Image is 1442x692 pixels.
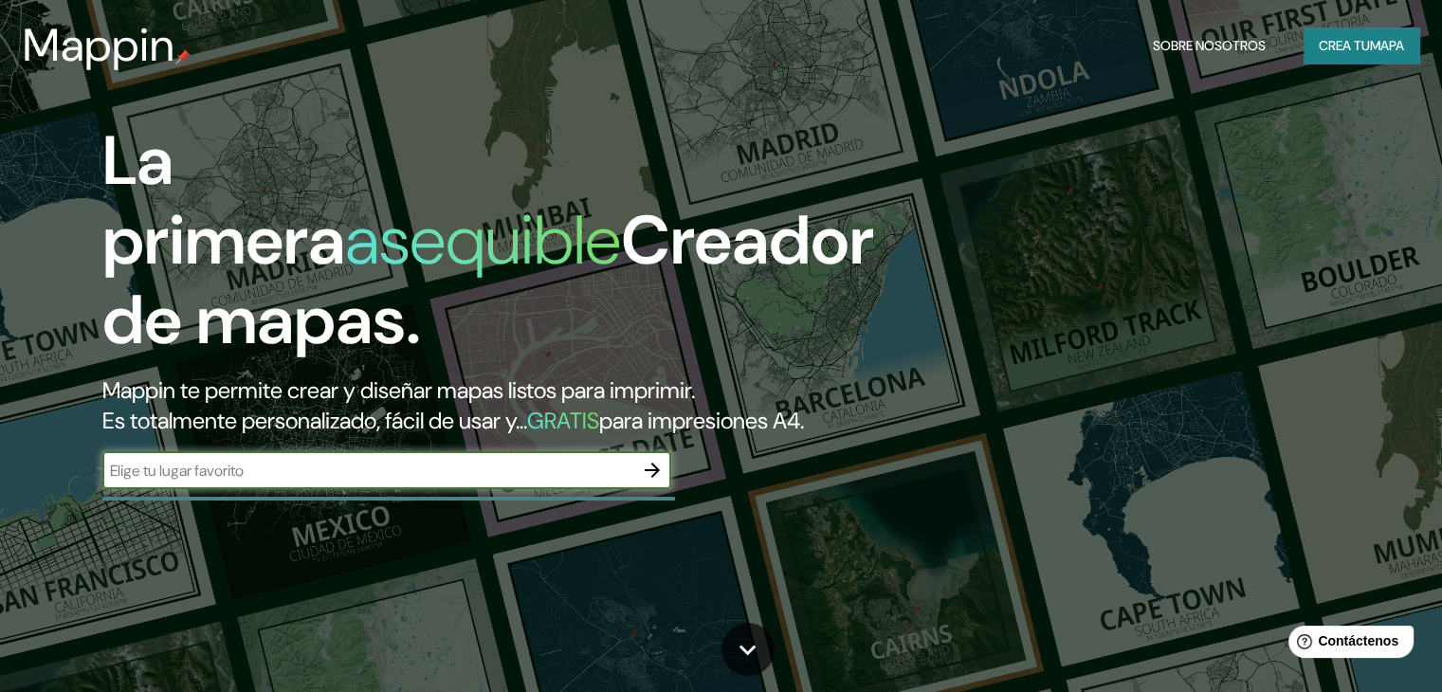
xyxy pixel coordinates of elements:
font: GRATIS [527,406,599,435]
font: La primera [102,117,345,284]
button: Sobre nosotros [1145,27,1273,64]
img: pin de mapeo [175,49,191,64]
font: mapa [1370,37,1404,54]
font: asequible [345,196,621,284]
font: Mappin te permite crear y diseñar mapas listos para imprimir. [102,375,695,405]
iframe: Lanzador de widgets de ayuda [1273,618,1421,671]
font: para impresiones A4. [599,406,804,435]
font: Creador de mapas. [102,196,874,364]
font: Es totalmente personalizado, fácil de usar y... [102,406,527,435]
button: Crea tumapa [1304,27,1419,64]
input: Elige tu lugar favorito [102,460,633,482]
font: Crea tu [1319,37,1370,54]
font: Sobre nosotros [1153,37,1266,54]
font: Mappin [23,15,175,75]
